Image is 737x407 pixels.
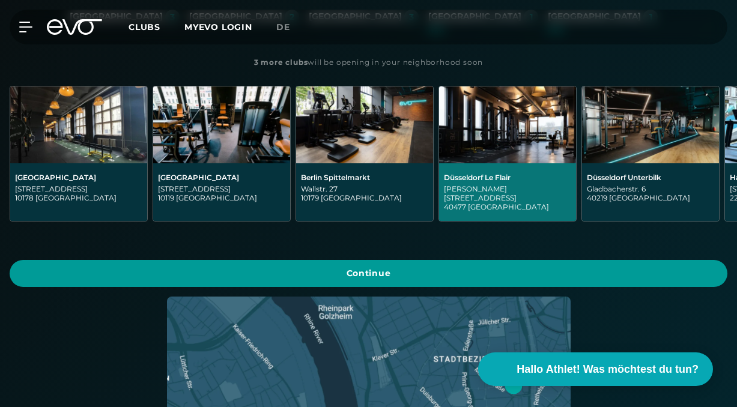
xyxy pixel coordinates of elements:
a: de [276,20,305,34]
div: Berlin Spittelmarkt [301,173,428,182]
div: Düsseldorf Le Flair [444,173,571,182]
a: Clubs [129,21,184,32]
img: Berlin Spittelmarkt [296,86,433,163]
div: [GEOGRAPHIC_DATA] [158,173,285,182]
span: de [276,22,290,32]
a: Continue [10,260,727,287]
img: Berlin Rosenthaler Platz [153,86,290,163]
div: Wallstr. 27 10179 [GEOGRAPHIC_DATA] [301,184,428,202]
div: [PERSON_NAME][STREET_ADDRESS] 40477 [GEOGRAPHIC_DATA] [444,184,571,211]
span: Continue [24,267,713,280]
img: Düsseldorf Le Flair [439,86,576,163]
img: Düsseldorf Unterbilk [582,86,719,163]
div: [STREET_ADDRESS] 10178 [GEOGRAPHIC_DATA] [15,184,142,202]
button: Hallo Athlet! Was möchtest du tun? [478,352,713,386]
div: [GEOGRAPHIC_DATA] [15,173,142,182]
div: [STREET_ADDRESS] 10119 [GEOGRAPHIC_DATA] [158,184,285,202]
div: Düsseldorf Unterbilk [587,173,714,182]
div: Gladbacherstr. 6 40219 [GEOGRAPHIC_DATA] [587,184,714,202]
span: Hallo Athlet! Was möchtest du tun? [517,361,699,378]
span: Clubs [129,22,160,32]
a: MYEVO LOGIN [184,22,252,32]
strong: 3 more clubs [254,58,308,67]
img: Berlin Alexanderplatz [10,86,147,163]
